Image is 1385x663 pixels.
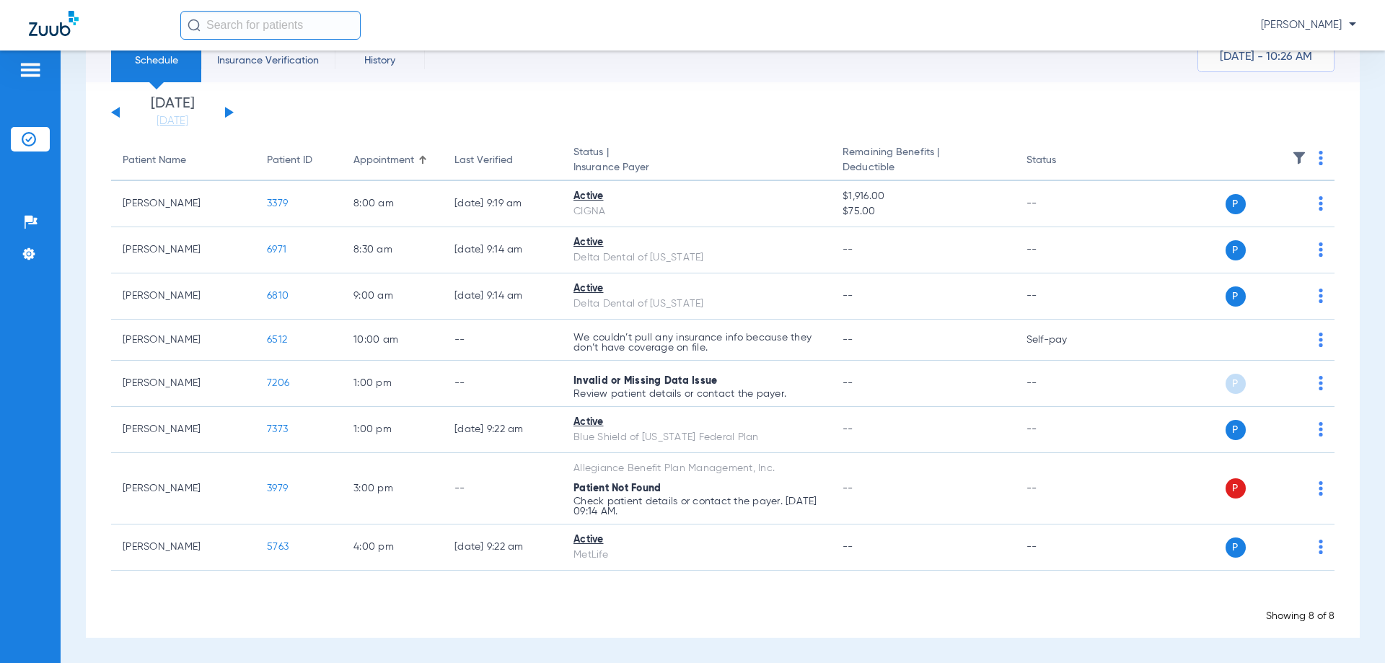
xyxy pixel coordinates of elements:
div: Patient Name [123,153,186,168]
span: 7373 [267,424,288,434]
div: Patient Name [123,153,244,168]
th: Status [1015,141,1112,181]
span: 6971 [267,245,286,255]
div: Patient ID [267,153,312,168]
span: Showing 8 of 8 [1266,611,1335,621]
div: Active [573,235,819,250]
td: [DATE] 9:19 AM [443,181,562,227]
td: -- [1015,524,1112,571]
span: 7206 [267,378,289,388]
img: group-dot-blue.svg [1319,376,1323,390]
img: group-dot-blue.svg [1319,196,1323,211]
td: -- [1015,453,1112,524]
td: [PERSON_NAME] [111,524,255,571]
td: [PERSON_NAME] [111,361,255,407]
span: -- [843,542,853,552]
div: Blue Shield of [US_STATE] Federal Plan [573,430,819,445]
td: 1:00 PM [342,407,443,453]
span: [DATE] - 10:26 AM [1220,50,1312,64]
img: group-dot-blue.svg [1319,151,1323,165]
span: -- [843,291,853,301]
span: P [1226,240,1246,260]
p: Review patient details or contact the payer. [573,389,819,399]
span: -- [843,378,853,388]
span: P [1226,374,1246,394]
td: -- [443,453,562,524]
div: Allegiance Benefit Plan Management, Inc. [573,461,819,476]
span: 6810 [267,291,289,301]
div: Active [573,189,819,204]
td: 9:00 AM [342,273,443,320]
td: -- [1015,181,1112,227]
span: $75.00 [843,204,1003,219]
img: group-dot-blue.svg [1319,540,1323,554]
p: Check patient details or contact the payer. [DATE] 09:14 AM. [573,496,819,517]
td: Self-pay [1015,320,1112,361]
td: [PERSON_NAME] [111,181,255,227]
li: [DATE] [129,97,216,128]
span: Patient Not Found [573,483,661,493]
img: Zuub Logo [29,11,79,36]
th: Remaining Benefits | [831,141,1014,181]
td: 10:00 AM [342,320,443,361]
td: [PERSON_NAME] [111,407,255,453]
div: Last Verified [454,153,550,168]
span: Invalid or Missing Data Issue [573,376,717,386]
div: Active [573,532,819,548]
td: 1:00 PM [342,361,443,407]
span: P [1226,286,1246,307]
div: Appointment [353,153,431,168]
span: P [1226,537,1246,558]
td: 3:00 PM [342,453,443,524]
iframe: Chat Widget [1313,594,1385,663]
td: -- [1015,227,1112,273]
td: [PERSON_NAME] [111,273,255,320]
img: group-dot-blue.svg [1319,333,1323,347]
span: History [346,53,414,68]
td: 8:00 AM [342,181,443,227]
img: Search Icon [188,19,201,32]
td: -- [1015,361,1112,407]
a: [DATE] [129,114,216,128]
span: P [1226,478,1246,499]
span: Insurance Verification [212,53,324,68]
td: -- [1015,273,1112,320]
span: -- [843,335,853,345]
td: [PERSON_NAME] [111,453,255,524]
div: Delta Dental of [US_STATE] [573,250,819,265]
span: Insurance Payer [573,160,819,175]
img: group-dot-blue.svg [1319,289,1323,303]
td: [DATE] 9:14 AM [443,273,562,320]
img: hamburger-icon [19,61,42,79]
td: 4:00 PM [342,524,443,571]
div: Active [573,415,819,430]
span: Deductible [843,160,1003,175]
td: -- [443,361,562,407]
td: [PERSON_NAME] [111,227,255,273]
span: 5763 [267,542,289,552]
input: Search for patients [180,11,361,40]
span: P [1226,420,1246,440]
img: group-dot-blue.svg [1319,481,1323,496]
div: Appointment [353,153,414,168]
span: -- [843,483,853,493]
img: filter.svg [1292,151,1306,165]
img: group-dot-blue.svg [1319,242,1323,257]
span: P [1226,194,1246,214]
td: 8:30 AM [342,227,443,273]
th: Status | [562,141,831,181]
div: CIGNA [573,204,819,219]
span: [PERSON_NAME] [1261,18,1356,32]
span: 6512 [267,335,287,345]
span: -- [843,424,853,434]
span: $1,916.00 [843,189,1003,204]
td: [PERSON_NAME] [111,320,255,361]
td: -- [1015,407,1112,453]
span: -- [843,245,853,255]
div: MetLife [573,548,819,563]
td: [DATE] 9:14 AM [443,227,562,273]
div: Delta Dental of [US_STATE] [573,297,819,312]
span: 3979 [267,483,288,493]
span: 3379 [267,198,288,208]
